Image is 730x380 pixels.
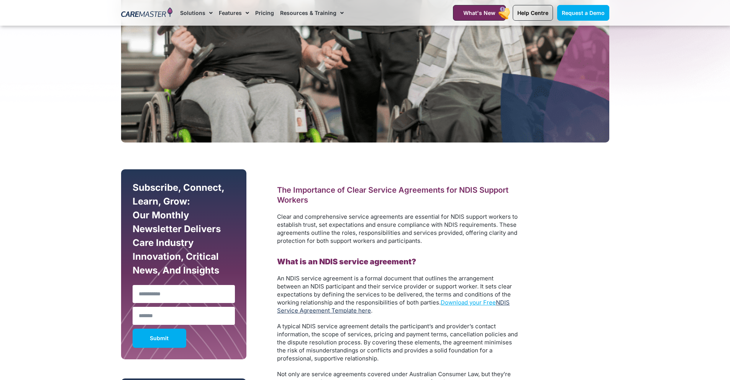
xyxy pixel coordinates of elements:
a: What's New [453,5,506,21]
b: What is an NDIS service agreement? [277,257,416,266]
div: Subscribe, Connect, Learn, Grow: Our Monthly Newsletter Delivers Care Industry Innovation, Critic... [131,181,237,281]
a: Help Centre [513,5,553,21]
a: Download your Free [441,299,496,306]
span: Request a Demo [562,10,605,16]
span: Help Centre [517,10,548,16]
span: An NDIS service agreement is a formal document that outlines the arrangement between an NDIS part... [277,275,512,306]
span: What's New [463,10,495,16]
span: Submit [150,336,169,340]
form: New Form [133,181,235,352]
button: Submit [133,329,186,348]
a: Request a Demo [557,5,609,21]
span: Clear and comprehensive service agreements are essential for NDIS support workers to establish tr... [277,213,518,244]
span: A typical NDIS service agreement details the participant’s and provider’s contact information, th... [277,323,518,362]
img: CareMaster Logo [121,7,173,19]
a: NDIS Service Agreement Template here [277,299,510,314]
h2: The Importance of Clear Service Agreements for NDIS Support Workers [277,185,518,205]
p: . [277,274,518,314]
